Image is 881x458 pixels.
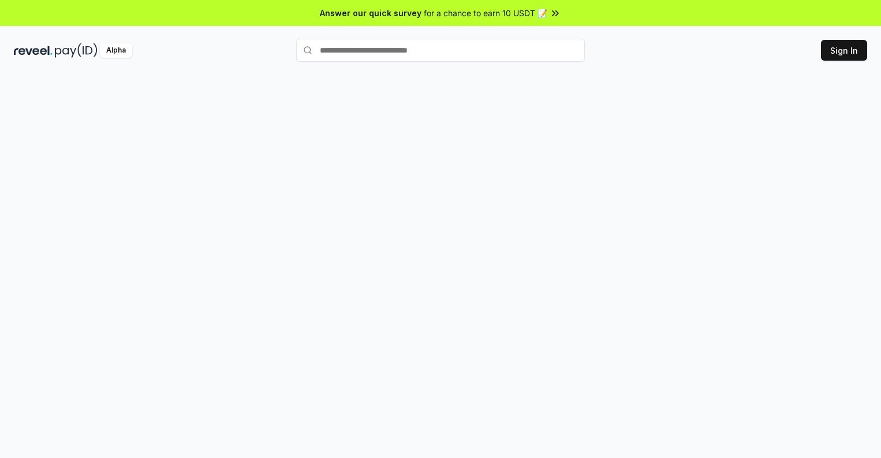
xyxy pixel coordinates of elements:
[424,7,547,19] span: for a chance to earn 10 USDT 📝
[821,40,867,61] button: Sign In
[320,7,421,19] span: Answer our quick survey
[100,43,132,58] div: Alpha
[55,43,98,58] img: pay_id
[14,43,53,58] img: reveel_dark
